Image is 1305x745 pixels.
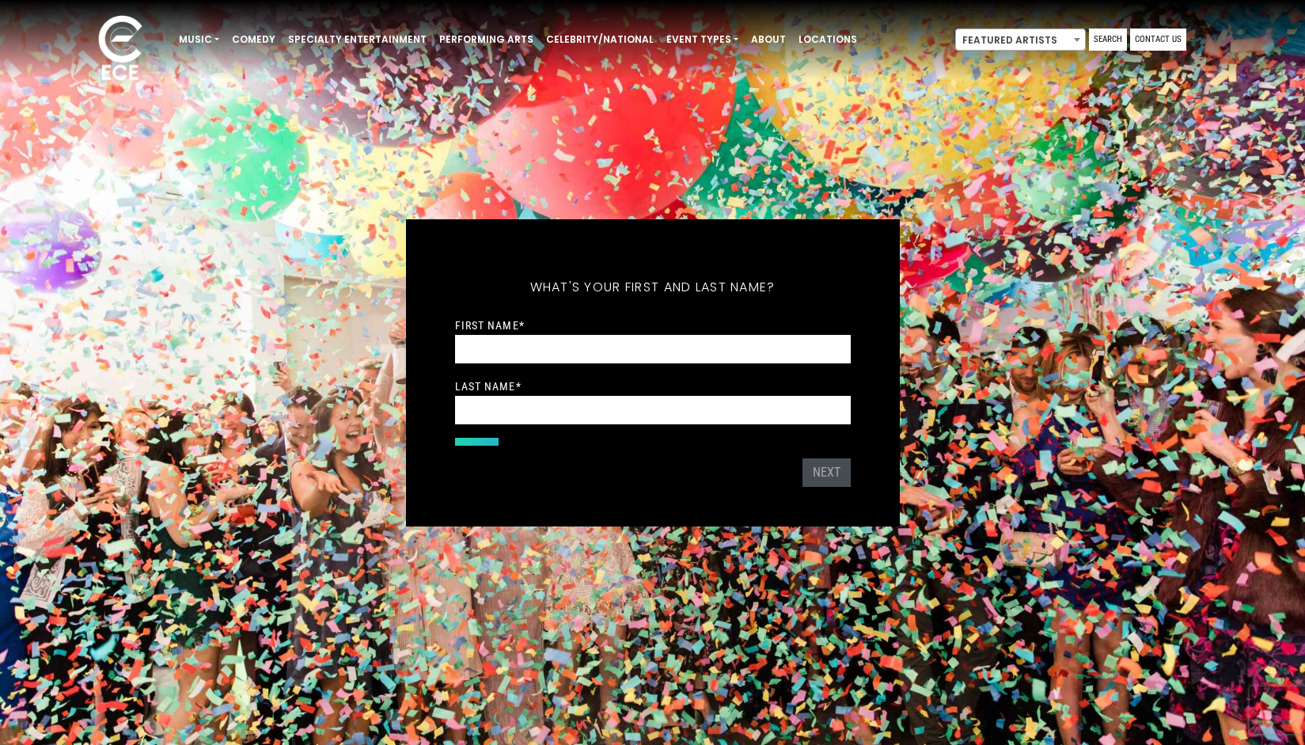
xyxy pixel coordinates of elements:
a: Event Types [660,26,745,53]
a: Locations [792,26,863,53]
a: About [745,26,792,53]
a: Specialty Entertainment [282,26,433,53]
a: Celebrity/National [540,26,660,53]
a: Search [1089,29,1127,51]
a: Comedy [226,26,282,53]
label: Last Name [455,379,522,393]
a: Performing Arts [433,26,540,53]
span: Featured Artists [956,29,1085,51]
label: First Name [455,318,525,333]
img: ece_new_logo_whitev2-1.png [81,11,160,88]
a: Contact Us [1130,29,1186,51]
h5: What's your first and last name? [455,259,851,316]
a: Music [173,26,226,53]
span: Featured Artists [955,29,1086,51]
